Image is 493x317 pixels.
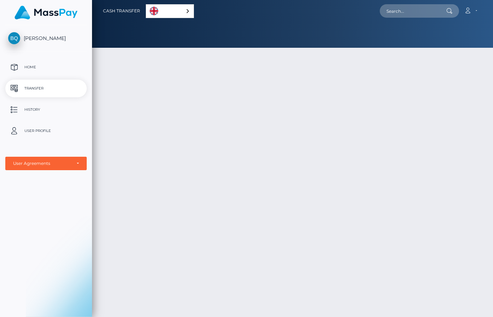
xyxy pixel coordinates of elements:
span: [PERSON_NAME] [5,35,87,41]
a: Cash Transfer [103,4,140,18]
img: MassPay [15,6,78,19]
a: History [5,101,87,119]
a: User Profile [5,122,87,140]
input: Search... [380,4,446,18]
p: Transfer [8,83,84,94]
div: Language [146,4,194,18]
aside: Language selected: English [146,4,194,18]
p: Home [8,62,84,73]
a: English [146,5,194,18]
div: User Agreements [13,161,71,166]
p: History [8,104,84,115]
button: User Agreements [5,157,87,170]
p: User Profile [8,126,84,136]
a: Home [5,58,87,76]
a: Transfer [5,80,87,97]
